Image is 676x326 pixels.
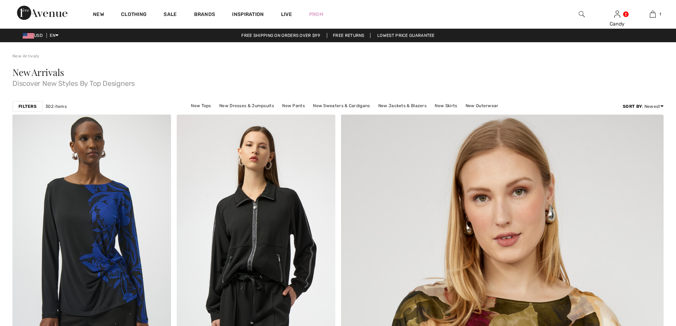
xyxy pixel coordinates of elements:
a: New [93,11,104,19]
img: 1ère Avenue [17,6,67,20]
span: USD [23,33,45,38]
a: Free shipping on orders over $99 [236,33,326,38]
a: New Sweaters & Cardigans [309,101,373,110]
a: New Jackets & Blazers [375,101,430,110]
a: Sale [164,11,177,19]
a: New Dresses & Jumpsuits [216,101,277,110]
strong: Sort By [623,104,642,109]
a: Prom [309,11,323,18]
a: New Skirts [431,101,461,110]
span: 1 [659,11,661,17]
a: Sign In [614,11,620,17]
a: New Pants [279,101,308,110]
div: Candy [600,20,634,28]
span: New Arrivals [12,66,64,78]
span: Discover New Styles By Top Designers [12,77,664,87]
span: Inspiration [232,11,264,19]
img: US Dollar [23,33,34,39]
img: My Bag [650,10,656,18]
img: search the website [579,10,585,18]
a: 1 [635,10,670,18]
a: Free Returns [327,33,370,38]
a: Clothing [121,11,147,19]
a: Brands [194,11,215,19]
strong: Filters [18,103,37,110]
span: 302 items [45,103,67,110]
a: New Tops [187,101,214,110]
a: New Outerwear [462,101,502,110]
img: My Info [614,10,620,18]
a: New Arrivals [12,54,39,59]
a: Live [281,11,292,18]
a: Lowest Price Guarantee [372,33,440,38]
span: EN [50,33,59,38]
div: : Newest [623,103,664,110]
